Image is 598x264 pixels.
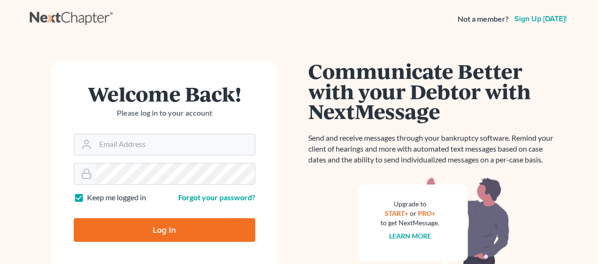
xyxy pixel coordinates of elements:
[74,108,255,119] p: Please log in to your account
[309,61,559,121] h1: Communicate Better with your Debtor with NextMessage
[381,218,440,228] div: to get NextMessage.
[458,14,509,25] strong: Not a member?
[309,133,559,165] p: Send and receive messages through your bankruptcy software. Remind your client of hearings and mo...
[178,193,255,202] a: Forgot your password?
[389,232,431,240] a: Learn more
[410,209,416,217] span: or
[95,134,255,155] input: Email Address
[74,84,255,104] h1: Welcome Back!
[87,192,146,203] label: Keep me logged in
[381,199,440,209] div: Upgrade to
[418,209,435,217] a: PRO+
[74,218,255,242] input: Log In
[512,15,569,23] a: Sign up [DATE]!
[385,209,408,217] a: START+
